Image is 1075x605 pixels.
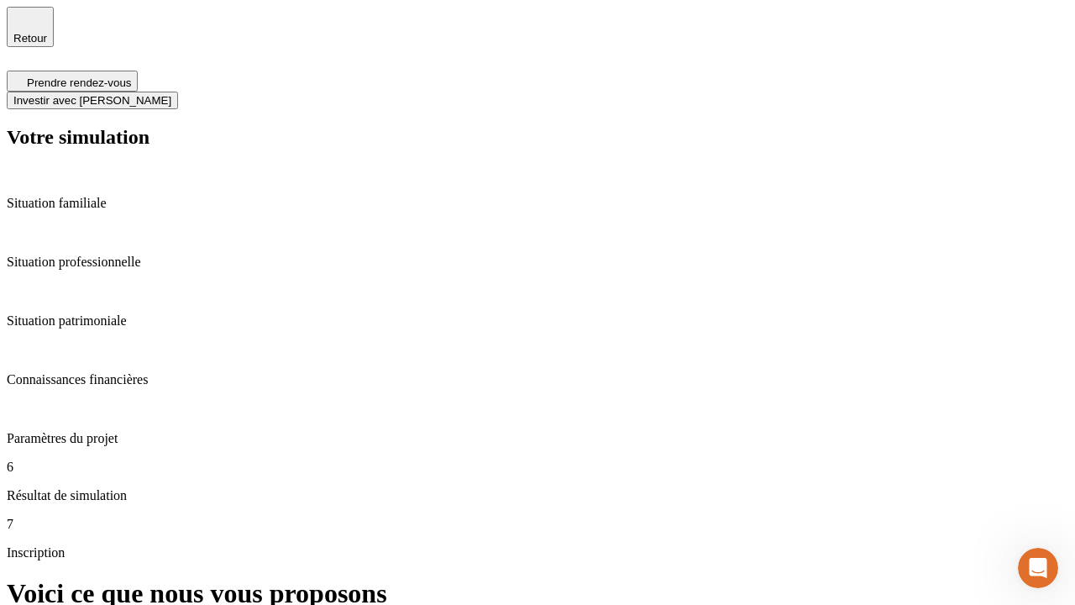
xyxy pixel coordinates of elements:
[1018,548,1058,588] iframe: Intercom live chat
[7,517,1068,532] p: 7
[7,71,138,92] button: Prendre rendez-vous
[7,313,1068,329] p: Situation patrimoniale
[7,545,1068,560] p: Inscription
[7,126,1068,149] h2: Votre simulation
[7,488,1068,503] p: Résultat de simulation
[13,32,47,45] span: Retour
[7,255,1068,270] p: Situation professionnelle
[7,7,54,47] button: Retour
[7,372,1068,387] p: Connaissances financières
[27,76,131,89] span: Prendre rendez-vous
[7,196,1068,211] p: Situation familiale
[7,92,178,109] button: Investir avec [PERSON_NAME]
[7,431,1068,446] p: Paramètres du projet
[7,460,1068,475] p: 6
[13,94,171,107] span: Investir avec [PERSON_NAME]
